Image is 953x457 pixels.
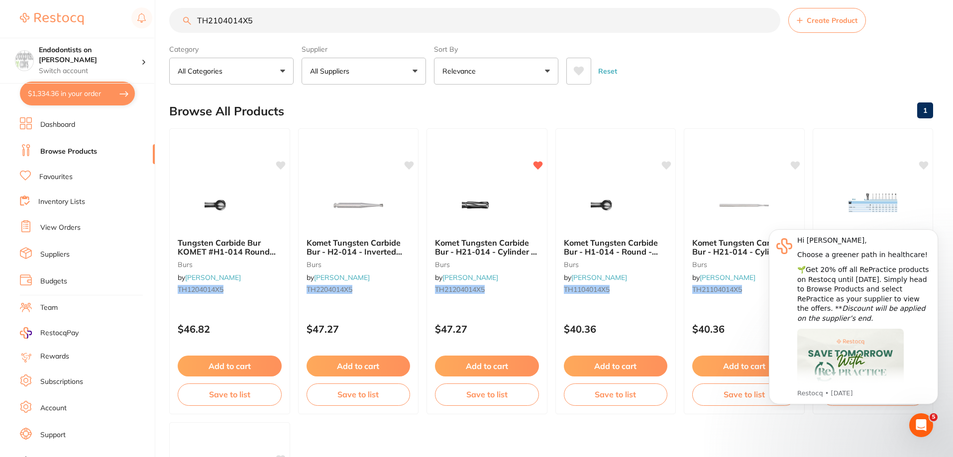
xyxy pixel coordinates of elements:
[307,238,402,275] span: Komet Tungsten Carbide Bur - H2-014 - Inverted Cone - Slow Speed, Right Angle (RA), 5-Pack
[185,273,241,282] a: [PERSON_NAME]
[692,238,794,266] span: Komet Tungsten Carbide Bur - H21-014 - Cylinder - Straight (HP), 5-Pack
[692,238,796,257] b: Komet Tungsten Carbide Bur - H21-014 - Cylinder - Straight (HP), 5-Pack
[40,430,66,440] a: Support
[40,120,75,130] a: Dashboard
[40,276,67,286] a: Budgets
[692,261,796,269] small: burs
[435,238,539,257] b: Komet Tungsten Carbide Bur - H21-014 - Cylinder - Slow Speed, Right Angle (RA), 5-Pack
[692,323,796,335] p: $40.36
[435,356,539,376] button: Add to cart
[583,181,648,230] img: Komet Tungsten Carbide Bur - H1-014 - Round - Straight (HP), 5-Pack
[178,273,241,282] span: by
[435,285,485,294] em: TH21204014X5
[712,181,776,230] img: Komet Tungsten Carbide Bur - H21-014 - Cylinder - Straight (HP), 5-Pack
[788,8,866,33] button: Create Product
[38,197,85,207] a: Inventory Lists
[314,273,370,282] a: [PERSON_NAME]
[564,238,668,257] b: Komet Tungsten Carbide Bur - H1-014 - Round - Straight (HP), 5-Pack
[442,273,498,282] a: [PERSON_NAME]
[434,45,558,54] label: Sort By
[754,220,953,410] iframe: Intercom notifications message
[692,383,796,405] button: Save to list
[39,172,73,182] a: Favourites
[39,45,141,65] h4: Endodontists on Collins
[307,383,411,405] button: Save to list
[178,66,226,76] p: All Categories
[564,261,668,269] small: burs
[564,238,658,266] span: Komet Tungsten Carbide Bur - H1-014 - Round - Straight (HP), 5-Pack
[169,8,780,33] input: Search Products
[178,238,282,257] b: Tungsten Carbide Bur KOMET #H1-014 Round RA Pack of 5
[302,58,426,85] button: All Suppliers
[178,238,276,266] span: Tungsten Carbide Bur KOMET #H1-014 Round RA Pack of 5
[40,403,67,413] a: Account
[40,250,70,260] a: Suppliers
[442,66,480,76] p: Relevance
[302,45,426,54] label: Supplier
[434,58,558,85] button: Relevance
[564,273,627,282] span: by
[169,45,294,54] label: Category
[435,238,537,275] span: Komet Tungsten Carbide Bur - H21-014 - Cylinder - Slow Speed, Right Angle (RA), 5-Pack
[40,303,58,313] a: Team
[39,66,141,76] p: Switch account
[571,273,627,282] a: [PERSON_NAME]
[692,273,755,282] span: by
[692,285,742,294] em: TH21104014X5
[20,327,32,339] img: RestocqPay
[917,100,933,120] a: 1
[307,285,352,294] em: TH2204014X5
[15,51,33,69] img: Endodontists on Collins
[178,383,282,405] button: Save to list
[700,273,755,282] a: [PERSON_NAME]
[169,58,294,85] button: All Categories
[40,223,81,233] a: View Orders
[564,383,668,405] button: Save to list
[564,285,610,294] em: TH1104014X5
[807,16,857,24] span: Create Product
[564,323,668,335] p: $40.36
[307,356,411,376] button: Add to cart
[841,181,905,230] img: Komet Tungsten Carbide Bur - H2-016 - Inverted Cone - Straight (HP), 5-Pack
[595,58,620,85] button: Reset
[40,352,69,362] a: Rewards
[307,238,411,257] b: Komet Tungsten Carbide Bur - H2-014 - Inverted Cone - Slow Speed, Right Angle (RA), 5-Pack
[326,181,391,230] img: Komet Tungsten Carbide Bur - H2-014 - Inverted Cone - Slow Speed, Right Angle (RA), 5-Pack
[307,261,411,269] small: burs
[178,261,282,269] small: burs
[20,327,79,339] a: RestocqPay
[435,261,539,269] small: burs
[909,413,933,437] iframe: Intercom live chat
[310,66,353,76] p: All Suppliers
[20,13,84,25] img: Restocq Logo
[20,7,84,30] a: Restocq Logo
[169,104,284,118] h2: Browse All Products
[564,356,668,376] button: Add to cart
[307,323,411,335] p: $47.27
[197,181,262,230] img: Tungsten Carbide Bur KOMET #H1-014 Round RA Pack of 5
[178,356,282,376] button: Add to cart
[20,82,135,105] button: $1,334.36 in your order
[40,377,83,387] a: Subscriptions
[454,181,519,230] img: Komet Tungsten Carbide Bur - H21-014 - Cylinder - Slow Speed, Right Angle (RA), 5-Pack
[178,323,282,335] p: $46.82
[40,147,97,157] a: Browse Products
[435,383,539,405] button: Save to list
[178,285,223,294] em: TH1204014X5
[435,323,539,335] p: $47.27
[40,328,79,338] span: RestocqPay
[692,356,796,376] button: Add to cart
[307,273,370,282] span: by
[930,413,938,421] span: 5
[435,273,498,282] span: by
